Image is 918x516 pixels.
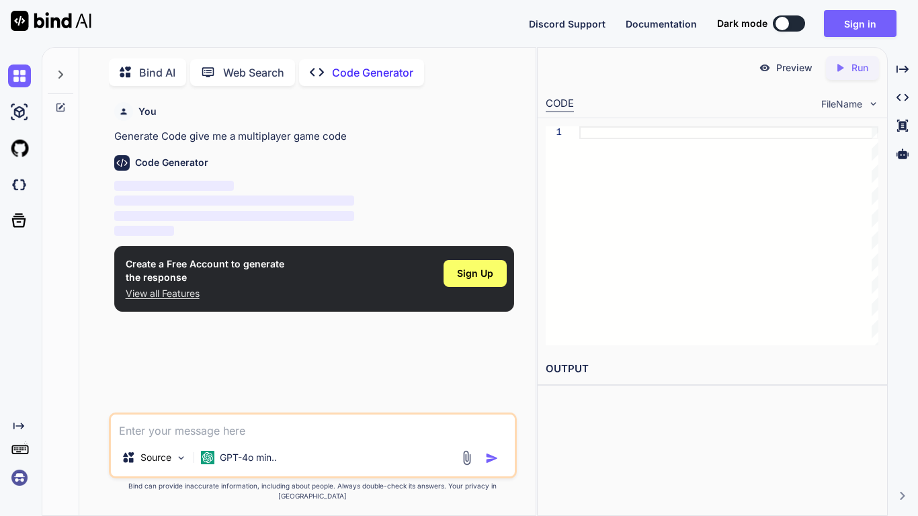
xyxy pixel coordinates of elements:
[459,450,474,466] img: attachment
[8,173,31,196] img: darkCloudIdeIcon
[201,451,214,464] img: GPT-4o mini
[135,156,208,169] h6: Code Generator
[114,211,354,221] span: ‌
[8,64,31,87] img: chat
[109,481,517,501] p: Bind can provide inaccurate information, including about people. Always double-check its answers....
[223,64,284,81] p: Web Search
[538,353,887,385] h2: OUTPUT
[8,137,31,160] img: githubLight
[626,18,697,30] span: Documentation
[776,61,812,75] p: Preview
[140,451,171,464] p: Source
[546,126,562,139] div: 1
[457,267,493,280] span: Sign Up
[546,96,574,112] div: CODE
[824,10,896,37] button: Sign in
[759,62,771,74] img: preview
[11,11,91,31] img: Bind AI
[114,226,174,236] span: ‌
[114,196,354,206] span: ‌
[529,17,606,31] button: Discord Support
[114,181,235,191] span: ‌
[717,17,767,30] span: Dark mode
[626,17,697,31] button: Documentation
[220,451,277,464] p: GPT-4o min..
[138,105,157,118] h6: You
[126,287,284,300] p: View all Features
[529,18,606,30] span: Discord Support
[8,466,31,489] img: signin
[175,452,187,464] img: Pick Models
[332,64,413,81] p: Code Generator
[485,451,499,465] img: icon
[139,64,175,81] p: Bind AI
[114,129,514,144] p: Generate Code give me a multiplayer game code
[8,101,31,124] img: ai-studio
[868,98,879,110] img: chevron down
[821,97,862,111] span: FileName
[851,61,868,75] p: Run
[126,257,284,284] h1: Create a Free Account to generate the response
